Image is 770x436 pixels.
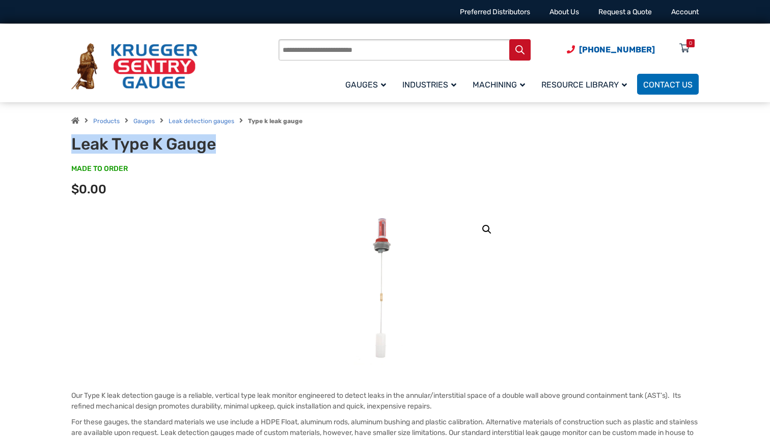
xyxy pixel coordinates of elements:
[478,220,496,239] a: View full-screen image gallery
[339,72,396,96] a: Gauges
[133,118,155,125] a: Gauges
[460,8,530,16] a: Preferred Distributors
[71,134,322,154] h1: Leak Type K Gauge
[353,212,416,365] img: Leak Detection Gauge
[541,80,627,90] span: Resource Library
[71,164,128,174] span: MADE TO ORDER
[535,72,637,96] a: Resource Library
[473,80,525,90] span: Machining
[71,390,699,412] p: Our Type K leak detection gauge is a reliable, vertical type leak monitor engineered to detect le...
[466,72,535,96] a: Machining
[671,8,699,16] a: Account
[402,80,456,90] span: Industries
[345,80,386,90] span: Gauges
[169,118,234,125] a: Leak detection gauges
[598,8,652,16] a: Request a Quote
[643,80,693,90] span: Contact Us
[689,39,692,47] div: 0
[71,182,106,196] span: $0.00
[549,8,579,16] a: About Us
[71,43,198,90] img: Krueger Sentry Gauge
[396,72,466,96] a: Industries
[579,45,655,54] span: [PHONE_NUMBER]
[637,74,699,95] a: Contact Us
[567,43,655,56] a: Phone Number (920) 434-8860
[93,118,120,125] a: Products
[248,118,302,125] strong: Type k leak gauge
